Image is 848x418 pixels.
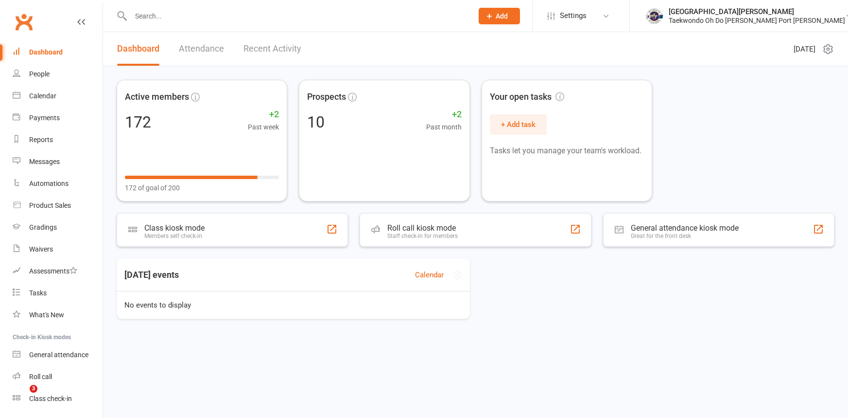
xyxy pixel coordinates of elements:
div: 10 [307,114,325,130]
div: Taekwondo Oh Do [PERSON_NAME] Port [PERSON_NAME] [669,16,845,25]
span: 172 of goal of 200 [125,182,180,193]
button: + Add task [490,114,547,135]
a: Messages [13,151,103,173]
a: Dashboard [117,32,159,66]
div: Great for the front desk [631,233,739,239]
a: Gradings [13,217,103,238]
a: Payments [13,107,103,129]
div: Staff check-in for members [387,233,458,239]
div: General attendance [29,351,88,359]
div: People [29,70,50,78]
div: What's New [29,311,64,319]
h3: [DATE] events [117,266,187,284]
div: 172 [125,114,151,130]
a: Waivers [13,238,103,260]
span: 3 [30,385,37,393]
a: Recent Activity [243,32,301,66]
a: Calendar [13,85,103,107]
span: [DATE] [794,43,815,55]
div: Gradings [29,223,57,231]
div: Reports [29,136,53,144]
span: Add [496,12,508,20]
img: thumb_image1517475016.png [644,6,664,26]
a: Class kiosk mode [13,388,103,410]
div: No events to display [113,291,474,319]
div: Payments [29,114,60,122]
span: Past week [248,122,279,132]
a: Calendar [415,269,444,281]
div: General attendance kiosk mode [631,223,739,233]
p: Tasks let you manage your team's workload. [490,145,644,157]
span: +2 [248,108,279,122]
a: Assessments [13,260,103,282]
span: Prospects [307,90,346,104]
a: Dashboard [13,41,103,63]
div: Class kiosk mode [144,223,205,233]
div: [GEOGRAPHIC_DATA][PERSON_NAME] [669,7,845,16]
a: Clubworx [12,10,36,34]
div: Waivers [29,245,53,253]
iframe: Intercom live chat [10,385,33,408]
div: Roll call [29,373,52,381]
span: Your open tasks [490,90,564,104]
span: Settings [560,5,587,27]
a: Product Sales [13,195,103,217]
div: Dashboard [29,48,63,56]
span: Past month [426,122,462,132]
span: Active members [125,90,189,104]
span: +2 [426,108,462,122]
div: Class check-in [29,395,72,402]
a: Reports [13,129,103,151]
a: Automations [13,173,103,195]
div: Calendar [29,92,56,100]
div: Product Sales [29,201,71,209]
a: People [13,63,103,85]
a: Roll call [13,366,103,388]
a: General attendance kiosk mode [13,344,103,366]
a: What's New [13,304,103,326]
div: Automations [29,180,69,187]
a: Tasks [13,282,103,304]
div: Assessments [29,267,77,275]
a: Attendance [179,32,224,66]
div: Roll call kiosk mode [387,223,458,233]
button: Add [479,8,520,24]
input: Search... [128,9,466,23]
div: Tasks [29,289,47,297]
div: Members self check-in [144,233,205,239]
div: Messages [29,158,60,165]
